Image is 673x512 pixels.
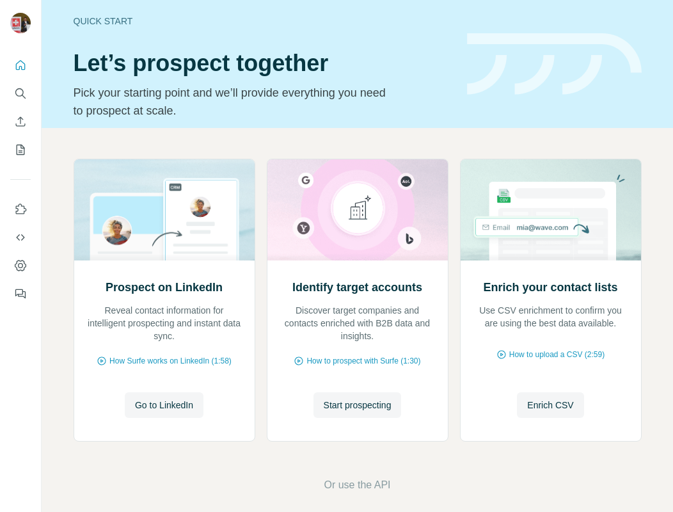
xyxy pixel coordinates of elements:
button: Start prospecting [313,392,402,418]
p: Use CSV enrichment to confirm you are using the best data available. [473,304,628,330]
h2: Identify target accounts [292,278,422,296]
span: Start prospecting [324,399,392,412]
div: Quick start [74,15,452,28]
button: Go to LinkedIn [125,392,203,418]
button: Enrich CSV [10,110,31,133]
img: Enrich your contact lists [460,159,642,260]
h2: Enrich your contact lists [483,278,617,296]
span: How to prospect with Surfe (1:30) [306,355,420,367]
img: banner [467,33,642,95]
span: How Surfe works on LinkedIn (1:58) [109,355,232,367]
button: Dashboard [10,254,31,277]
p: Pick your starting point and we’ll provide everything you need to prospect at scale. [74,84,394,120]
h1: Let’s prospect together [74,51,452,76]
p: Reveal contact information for intelligent prospecting and instant data sync. [87,304,242,342]
button: My lists [10,138,31,161]
button: Feedback [10,282,31,305]
button: Search [10,82,31,105]
p: Discover target companies and contacts enriched with B2B data and insights. [280,304,435,342]
h2: Prospect on LinkedIn [106,278,223,296]
button: Quick start [10,54,31,77]
span: Go to LinkedIn [135,399,193,412]
button: Or use the API [324,477,390,493]
span: Enrich CSV [527,399,573,412]
img: Identify target accounts [267,159,448,260]
button: Use Surfe API [10,226,31,249]
button: Enrich CSV [517,392,583,418]
img: Avatar [10,13,31,33]
img: Prospect on LinkedIn [74,159,255,260]
span: How to upload a CSV (2:59) [509,349,605,360]
button: Use Surfe on LinkedIn [10,198,31,221]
